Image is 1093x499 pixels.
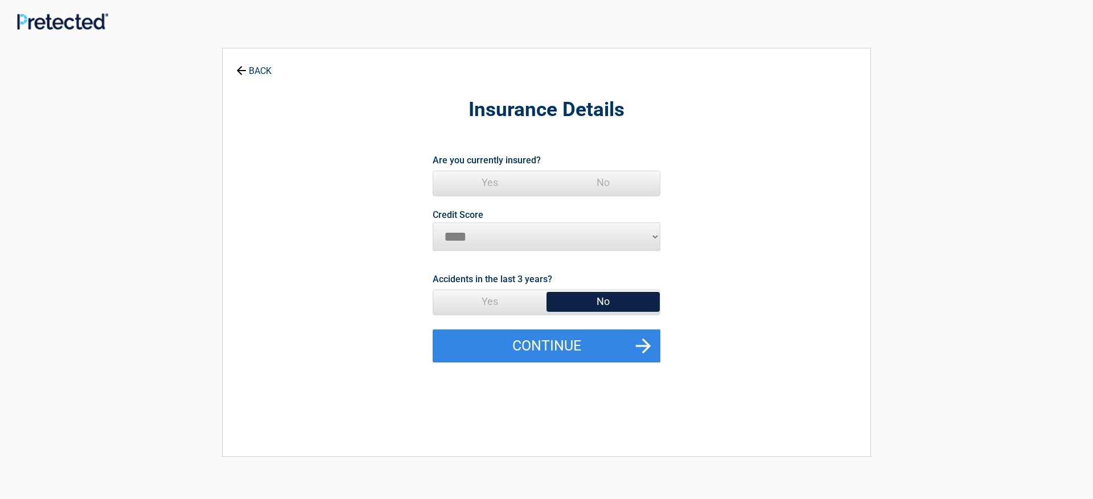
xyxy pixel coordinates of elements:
[546,171,660,194] span: No
[433,171,546,194] span: Yes
[285,97,808,123] h2: Insurance Details
[17,13,108,30] img: Main Logo
[433,290,546,313] span: Yes
[546,290,660,313] span: No
[433,211,483,220] label: Credit Score
[234,56,274,76] a: BACK
[433,329,660,362] button: Continue
[433,152,541,168] label: Are you currently insured?
[433,271,552,287] label: Accidents in the last 3 years?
